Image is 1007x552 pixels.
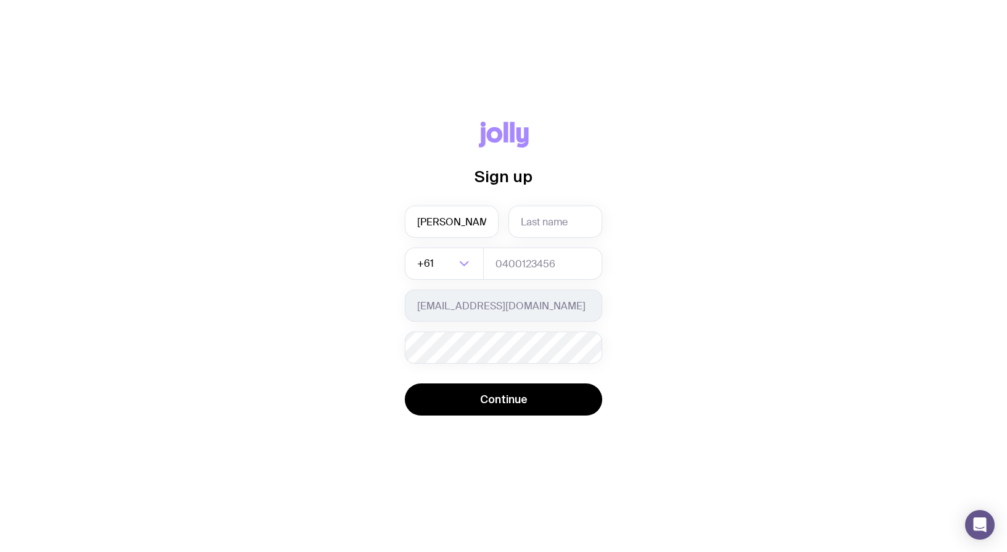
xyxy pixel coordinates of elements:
[436,248,455,280] input: Search for option
[508,206,602,238] input: Last name
[474,167,533,185] span: Sign up
[405,206,499,238] input: First name
[405,290,602,322] input: you@email.com
[965,510,995,540] div: Open Intercom Messenger
[405,248,484,280] div: Search for option
[405,383,602,416] button: Continue
[480,392,528,407] span: Continue
[417,248,436,280] span: +61
[483,248,602,280] input: 0400123456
